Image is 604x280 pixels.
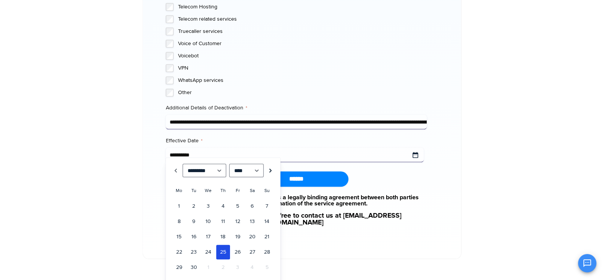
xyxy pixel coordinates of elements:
[229,164,264,177] select: Select year
[166,137,427,145] label: Effective Date
[245,230,259,244] a: 20
[172,245,186,259] a: 22
[176,188,182,194] span: Monday
[166,194,427,207] a: Kindly Note: This document constitutes a legally binding agreement between both parties regarding...
[201,214,215,229] a: 10
[178,40,427,47] label: Voice of Customer
[201,245,215,259] a: 24
[245,214,259,229] a: 13
[178,52,427,60] label: Voicebot
[201,199,215,213] a: 3
[166,212,427,226] a: For any queries, please feel free to contact us at [EMAIL_ADDRESS][DOMAIN_NAME]
[178,77,427,84] label: WhatsApp services
[172,164,180,177] a: Prev
[260,260,274,275] span: 5
[216,199,230,213] a: 4
[178,28,427,35] label: Truecaller services
[245,245,259,259] a: 27
[178,64,427,72] label: VPN
[231,260,245,275] span: 3
[187,230,201,244] a: 16
[231,245,245,259] a: 26
[187,199,201,213] a: 2
[205,188,212,194] span: Wednesday
[264,188,270,194] span: Sunday
[183,164,227,177] select: Select month
[250,188,255,194] span: Saturday
[216,260,230,275] span: 2
[260,199,274,213] a: 7
[216,230,230,244] a: 18
[231,230,245,244] a: 19
[178,89,427,96] label: Other
[267,164,274,177] a: Next
[187,260,201,275] a: 30
[260,245,274,259] a: 28
[191,188,196,194] span: Tuesday
[260,230,274,244] a: 21
[187,214,201,229] a: 9
[260,214,274,229] a: 14
[172,230,186,244] a: 15
[236,188,240,194] span: Friday
[201,230,215,244] a: 17
[216,245,230,259] a: 25
[220,188,226,194] span: Thursday
[187,245,201,259] a: 23
[245,260,259,275] span: 4
[216,214,230,229] a: 11
[172,214,186,229] a: 8
[172,260,186,275] a: 29
[166,104,427,112] label: Additional Details of Deactivation
[178,15,427,23] label: Telecom related services
[231,214,245,229] a: 12
[245,199,259,213] a: 6
[178,3,427,11] label: Telecom Hosting
[172,199,186,213] a: 1
[578,254,596,272] button: Open chat
[201,260,215,275] span: 1
[231,199,245,213] a: 5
